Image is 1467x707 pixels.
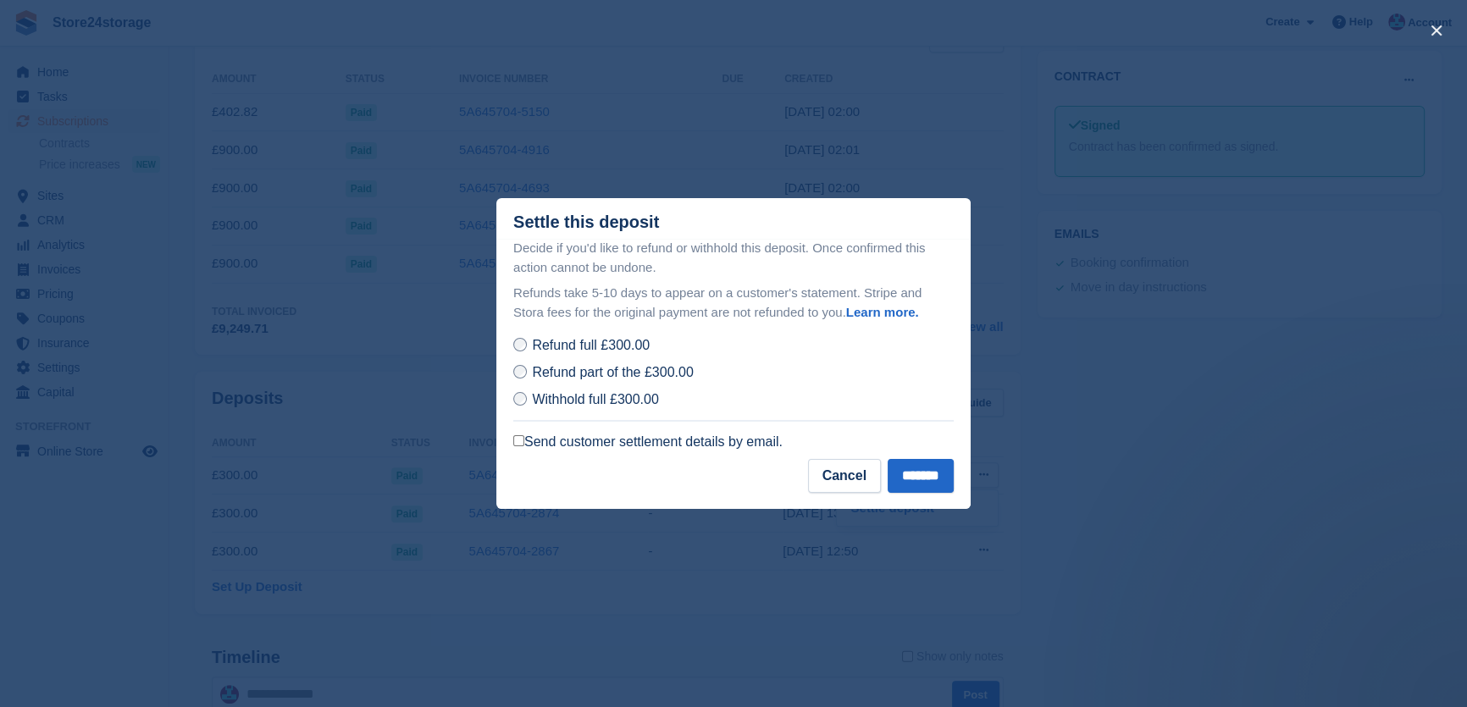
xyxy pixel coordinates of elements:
p: Decide if you'd like to refund or withhold this deposit. Once confirmed this action cannot be und... [513,239,954,277]
span: Withhold full £300.00 [532,392,658,406]
div: Settle this deposit [513,213,659,232]
input: Refund full £300.00 [513,338,527,351]
p: Refunds take 5-10 days to appear on a customer's statement. Stripe and Stora fees for the origina... [513,284,954,322]
input: Send customer settlement details by email. [513,435,524,446]
input: Withhold full £300.00 [513,392,527,406]
label: Send customer settlement details by email. [513,434,783,450]
span: Refund full £300.00 [532,338,650,352]
span: Refund part of the £300.00 [532,365,693,379]
button: close [1423,17,1450,44]
button: Cancel [808,459,881,493]
a: Learn more. [846,305,919,319]
input: Refund part of the £300.00 [513,365,527,378]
